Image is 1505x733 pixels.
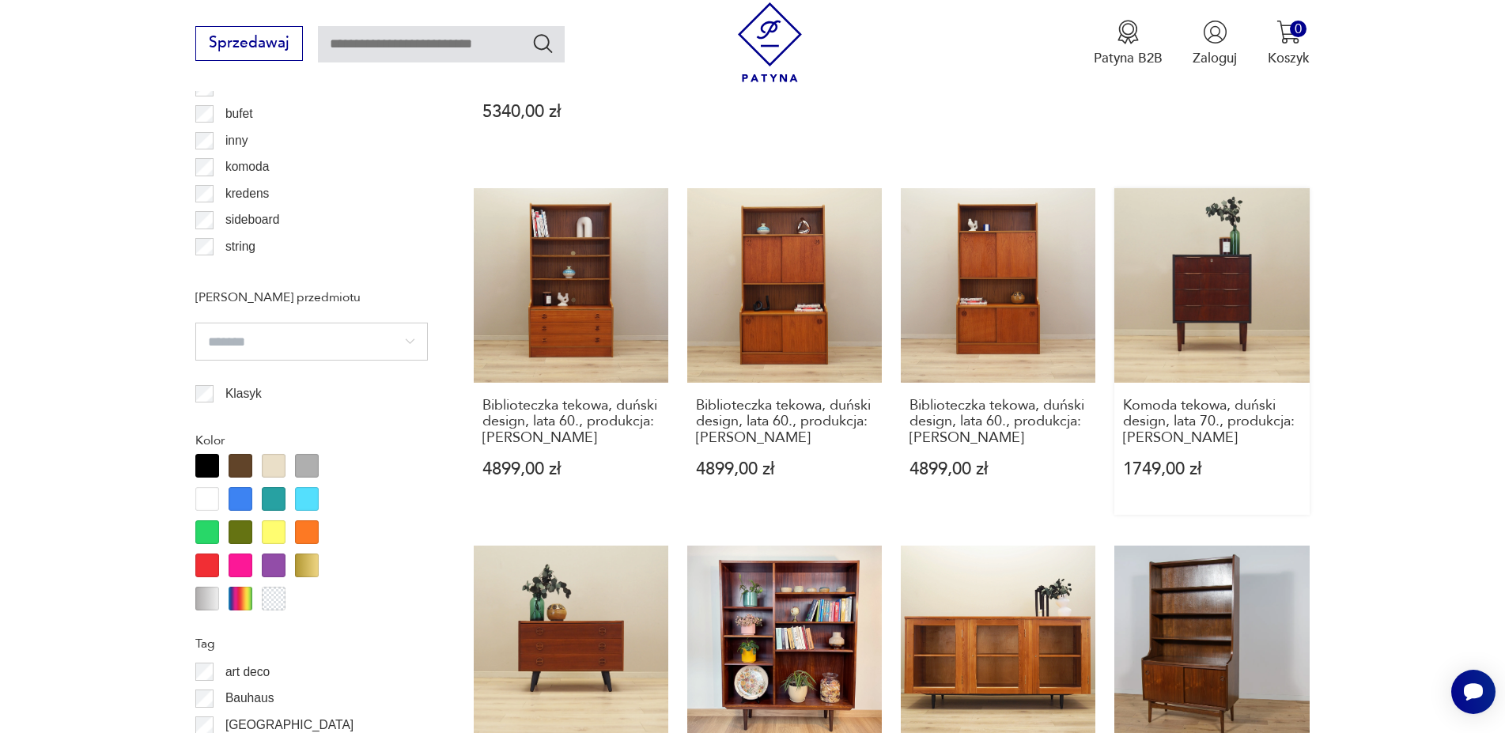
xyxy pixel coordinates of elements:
h3: Biblioteczka tekowa, duński design, lata 60., produkcja: [PERSON_NAME] [909,398,1087,446]
button: Zaloguj [1193,20,1237,67]
a: Biblioteczka tekowa, duński design, lata 60., produkcja: DaniaBiblioteczka tekowa, duński design,... [901,188,1095,516]
p: art deco [225,662,270,682]
a: Komoda tekowa, duński design, lata 70., produkcja: DaniaKomoda tekowa, duński design, lata 70., p... [1114,188,1309,516]
h3: Biblioteczka tekowa, duński design, lata 60., produkcja: [PERSON_NAME] [482,398,660,446]
a: Biblioteczka tekowa, duński design, lata 60., produkcja: DaniaBiblioteczka tekowa, duński design,... [687,188,882,516]
a: Biblioteczka tekowa, duński design, lata 60., produkcja: DaniaBiblioteczka tekowa, duński design,... [474,188,668,516]
img: Ikonka użytkownika [1203,20,1227,44]
p: bufet [225,104,253,124]
p: 1749,00 zł [1123,461,1301,478]
p: Bauhaus [225,688,274,708]
p: 4899,00 zł [696,461,874,478]
p: 5340,00 zł [482,104,660,120]
p: sideboard [225,210,280,230]
p: Tag [195,633,428,654]
p: Patyna B2B [1094,49,1163,67]
a: Sprzedawaj [195,38,302,51]
p: kredens [225,183,269,204]
p: Kolor [195,430,428,451]
p: Klasyk [225,384,262,404]
h3: Komoda tekowa, duński design, lata 70., produkcja: [PERSON_NAME] [1123,398,1301,446]
p: 4899,00 zł [482,461,660,478]
button: 0Koszyk [1268,20,1310,67]
p: Koszyk [1268,49,1310,67]
button: Patyna B2B [1094,20,1163,67]
iframe: Smartsupp widget button [1451,670,1496,714]
p: string [225,236,255,257]
p: [PERSON_NAME] przedmiotu [195,287,428,308]
p: inny [225,130,248,151]
img: Ikona koszyka [1276,20,1301,44]
img: Ikona medalu [1116,20,1140,44]
p: komoda [225,157,269,177]
a: Ikona medaluPatyna B2B [1094,20,1163,67]
button: Sprzedawaj [195,26,302,61]
img: Patyna - sklep z meblami i dekoracjami vintage [730,2,810,82]
button: Szukaj [531,32,554,55]
h3: Biblioteczka tekowa, duński design, lata 60., produkcja: [PERSON_NAME] [696,398,874,446]
div: 0 [1290,21,1306,37]
p: 4899,00 zł [909,461,1087,478]
p: witryna [225,263,264,284]
p: Zaloguj [1193,49,1237,67]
